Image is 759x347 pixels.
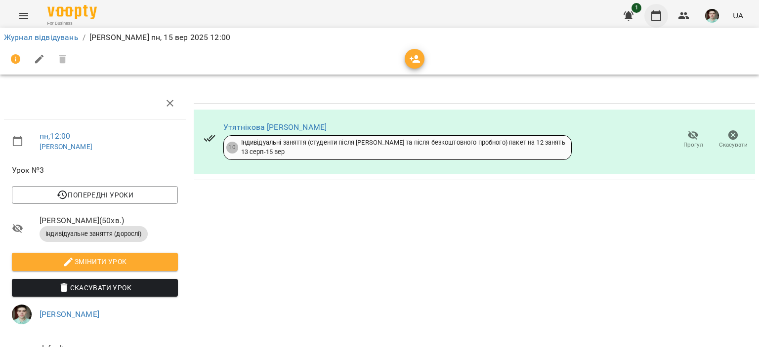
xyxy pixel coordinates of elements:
div: Індивідуальні заняття (студенти після [PERSON_NAME] та після безкоштовного пробного) пакет на 12 ... [241,138,565,156]
span: Індивідуальне заняття (дорослі) [40,230,148,238]
span: UA [733,10,743,21]
span: Змінити урок [20,256,170,268]
a: Журнал відвідувань [4,33,79,42]
img: 8482cb4e613eaef2b7d25a10e2b5d949.jpg [705,9,719,23]
nav: breadcrumb [4,32,755,43]
button: Скасувати [713,126,753,154]
span: For Business [47,20,97,27]
button: Попередні уроки [12,186,178,204]
img: 8482cb4e613eaef2b7d25a10e2b5d949.jpg [12,305,32,324]
button: Скасувати Урок [12,279,178,297]
span: [PERSON_NAME] ( 50 хв. ) [40,215,178,227]
img: Voopty Logo [47,5,97,19]
button: Menu [12,4,36,28]
div: 10 [226,142,238,154]
a: Утятнікова [PERSON_NAME] [223,122,327,132]
p: [PERSON_NAME] пн, 15 вер 2025 12:00 [89,32,230,43]
a: [PERSON_NAME] [40,309,99,319]
button: Змінити урок [12,253,178,270]
span: Урок №3 [12,164,178,176]
span: Скасувати [719,141,748,149]
span: Попередні уроки [20,189,170,201]
span: 1 [632,3,641,13]
a: [PERSON_NAME] [40,143,92,151]
button: UA [729,6,747,25]
span: Скасувати Урок [20,282,170,294]
li: / [83,32,85,43]
button: Прогул [673,126,713,154]
a: пн , 12:00 [40,131,70,141]
span: Прогул [683,141,703,149]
